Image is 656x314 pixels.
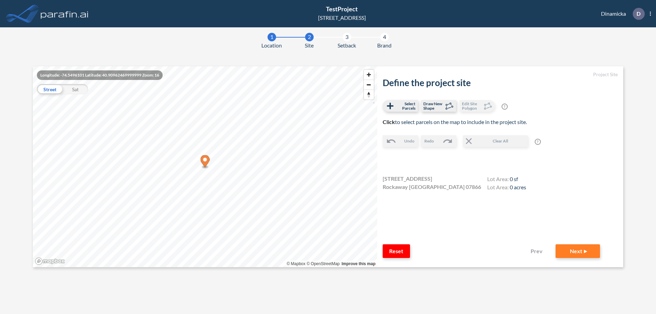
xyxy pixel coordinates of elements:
h2: Define the project site [383,78,618,88]
button: Zoom in [364,70,374,80]
span: Brand [377,41,392,50]
span: [STREET_ADDRESS] [383,175,432,183]
span: ? [502,104,508,110]
canvas: Map [33,66,377,267]
span: Rockaway [GEOGRAPHIC_DATA] 07866 [383,183,481,191]
button: Reset [383,244,410,258]
div: Sat [63,84,88,94]
b: Click [383,119,395,125]
span: Undo [404,138,414,144]
img: logo [39,7,90,21]
button: Prev [521,244,549,258]
span: to select parcels on the map to include in the project site. [383,119,527,125]
div: [STREET_ADDRESS] [318,14,366,22]
span: ? [535,139,541,145]
span: Edit Site Polygon [462,101,482,110]
span: TestProject [326,5,358,13]
div: Map marker [201,155,210,169]
a: Mapbox [287,261,305,266]
span: Site [305,41,314,50]
a: OpenStreetMap [306,261,340,266]
h4: Lot Area: [487,176,526,184]
div: 2 [305,33,314,41]
div: 4 [380,33,389,41]
button: Redo [421,135,456,147]
button: Zoom out [364,80,374,90]
p: D [637,11,641,17]
button: Clear All [463,135,528,147]
span: Redo [424,138,434,144]
a: Mapbox homepage [35,257,65,265]
h5: Project Site [383,72,618,78]
h4: Lot Area: [487,184,526,192]
a: Improve this map [342,261,375,266]
span: Clear All [474,138,527,144]
div: Street [37,84,63,94]
span: Draw New Shape [423,101,443,110]
button: Undo [383,135,418,147]
div: 3 [343,33,351,41]
div: Dinamicka [591,8,651,20]
button: Reset bearing to north [364,90,374,99]
div: 1 [268,33,276,41]
span: 0 sf [510,176,518,182]
span: Location [261,41,282,50]
span: Setback [338,41,356,50]
div: Longitude: -74.5496101 Latitude: 40.90962469999999 Zoom: 16 [37,70,163,80]
button: Next [556,244,600,258]
span: 0 acres [510,184,526,190]
span: Select Parcels [395,101,415,110]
